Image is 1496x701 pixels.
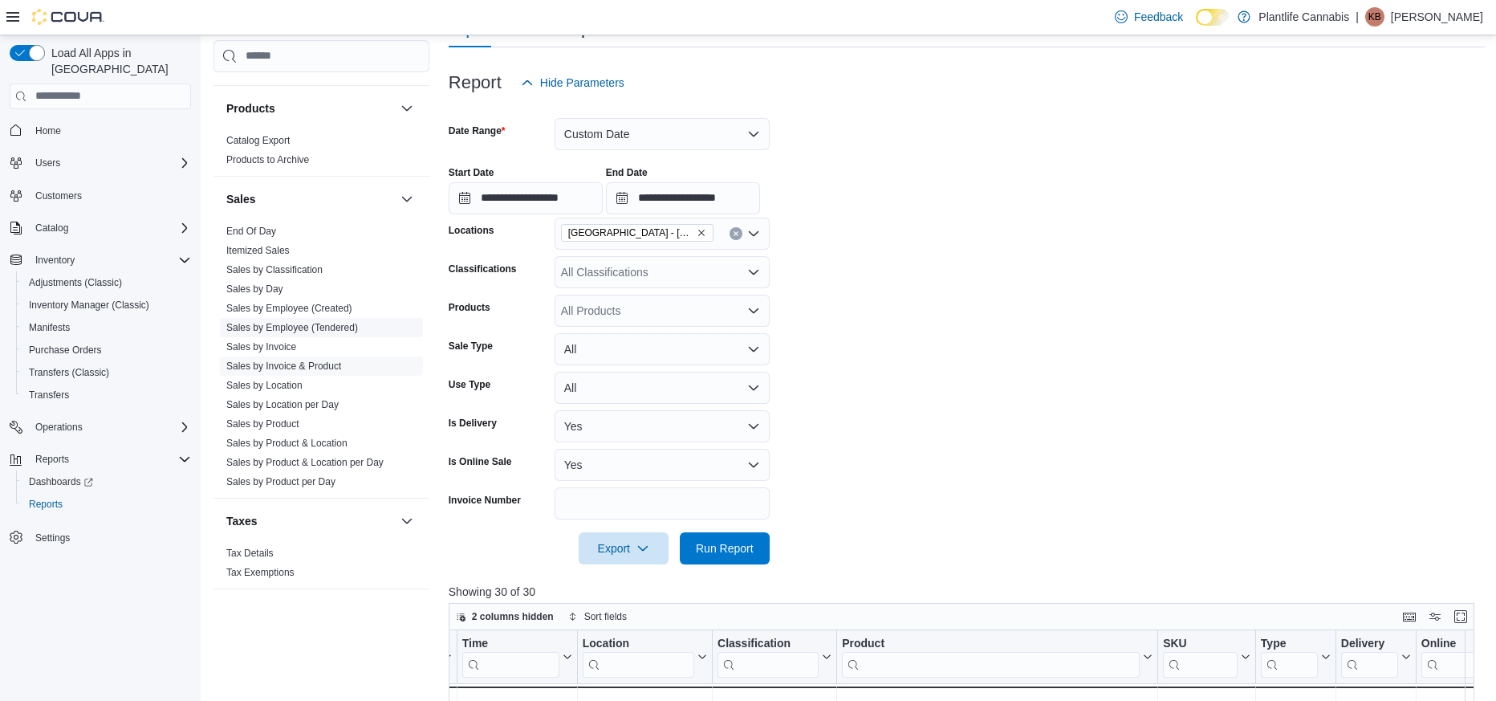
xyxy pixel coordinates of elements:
button: Catalog [3,217,197,239]
span: Sales by Product [226,418,299,430]
button: Display options [1425,607,1445,626]
span: End Of Day [226,225,276,238]
button: Reports [29,450,75,469]
span: Export [588,532,659,564]
a: Sales by Employee (Tendered) [226,322,358,333]
div: SKU URL [1163,636,1238,677]
button: Sales [226,191,394,207]
span: Home [29,120,191,141]
button: Transfers (Classic) [16,361,197,384]
span: 2 columns hidden [472,610,554,623]
div: Online [1421,636,1478,677]
div: Taxes [213,544,429,589]
button: Inventory [29,251,81,270]
span: Reports [29,450,191,469]
p: [PERSON_NAME] [1391,7,1483,26]
span: Sales by Product per Day [226,475,335,488]
span: Inventory [35,254,75,267]
span: Dashboards [22,472,191,491]
button: Open list of options [747,304,760,317]
button: Online [1421,636,1491,677]
a: Reports [22,495,69,514]
label: End Date [606,166,648,179]
input: Press the down key to open a popover containing a calendar. [449,182,603,214]
div: SKU [1163,636,1238,651]
div: Classification [718,636,819,677]
span: Tax Exemptions [226,566,295,579]
a: Sales by Product & Location [226,438,348,449]
label: Is Online Sale [449,455,512,468]
span: Customers [29,185,191,206]
img: Cova [32,9,104,25]
span: Reports [22,495,191,514]
span: Operations [35,421,83,434]
label: Locations [449,224,494,237]
button: Adjustments (Classic) [16,271,197,294]
button: Reports [16,493,197,516]
span: Inventory [29,251,191,270]
div: Location [583,636,694,651]
button: Purchase Orders [16,339,197,361]
a: Sales by Product per Day [226,476,335,487]
button: Taxes [226,513,394,529]
span: Tax Details [226,547,274,560]
span: Sales by Classification [226,263,323,276]
div: Delivery [1341,636,1398,651]
button: Settings [3,525,197,548]
button: Hide Parameters [514,67,631,99]
button: 2 columns hidden [449,607,560,626]
button: All [555,372,770,404]
p: Showing 30 of 30 [449,584,1485,600]
span: Sales by Location per Day [226,398,339,411]
span: Catalog [29,218,191,238]
a: Sales by Invoice [226,341,296,353]
nav: Complex example [10,112,191,591]
button: Custom Date [555,118,770,150]
label: Products [449,301,490,314]
span: Reports [29,498,63,511]
p: Plantlife Cannabis [1258,7,1349,26]
span: Transfers (Classic) [22,363,191,382]
label: Sale Type [449,340,493,353]
input: Press the down key to open a popover containing a calendar. [606,182,760,214]
a: Settings [29,528,76,548]
button: Reports [3,448,197,471]
span: Users [35,157,60,169]
span: Operations [29,418,191,437]
span: Load All Apps in [GEOGRAPHIC_DATA] [45,45,191,77]
div: Product [842,636,1140,651]
button: Time [462,636,572,677]
button: Open list of options [747,266,760,279]
div: Product [842,636,1140,677]
button: Sort fields [562,607,633,626]
a: Home [29,121,67,141]
span: Purchase Orders [29,344,102,357]
button: Operations [3,416,197,438]
span: Home [35,124,61,137]
span: Adjustments (Classic) [29,276,122,289]
button: Classification [718,636,831,677]
span: KB [1368,7,1381,26]
span: Products to Archive [226,153,309,166]
div: Type [1261,636,1318,677]
button: Inventory Manager (Classic) [16,294,197,316]
button: Home [3,119,197,142]
input: Dark Mode [1196,9,1230,26]
button: Remove Edmonton - Albany from selection in this group [697,228,706,238]
span: Itemized Sales [226,244,290,257]
button: All [555,333,770,365]
span: [GEOGRAPHIC_DATA] - [GEOGRAPHIC_DATA] [568,225,693,241]
button: Operations [29,418,89,437]
button: Yes [555,410,770,442]
label: Start Date [449,166,494,179]
label: Invoice Number [449,494,521,507]
div: Delivery [1341,636,1398,677]
label: Date Range [449,124,506,137]
a: Dashboards [16,471,197,493]
a: Sales by Day [226,283,283,295]
button: Open list of options [747,227,760,240]
span: Manifests [22,318,191,337]
h3: Report [449,73,502,92]
span: Dashboards [29,475,93,488]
